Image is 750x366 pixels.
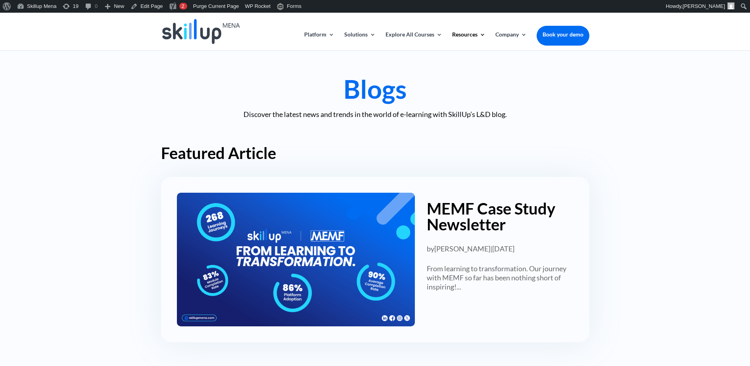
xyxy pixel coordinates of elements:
a: Explore All Courses [386,32,442,50]
span: [DATE] [492,244,514,253]
a: [PERSON_NAME] [434,244,490,253]
span: 2 [182,3,184,9]
a: Resources [452,32,485,50]
a: Platform [304,32,334,50]
a: MEMF Case Study Newsletter [427,199,555,234]
img: MEMF Case Study Newsletter [177,193,415,326]
span: [PERSON_NAME] [683,3,725,9]
h2: Featured Article [161,145,589,165]
p: by | [415,236,574,253]
h1: Blogs [161,76,589,106]
a: Book your demo [537,26,589,43]
a: Company [495,32,527,50]
iframe: Chat Widget [618,280,750,366]
img: Skillup Mena [162,19,240,44]
a: Solutions [344,32,376,50]
p: From learning to transformation. Our journey with MEMF so far has been nothing short of inspiring... [427,264,574,292]
p: Discover the latest news and trends in the world of e-learning with SkillUp’s L&D blog. [161,110,589,119]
